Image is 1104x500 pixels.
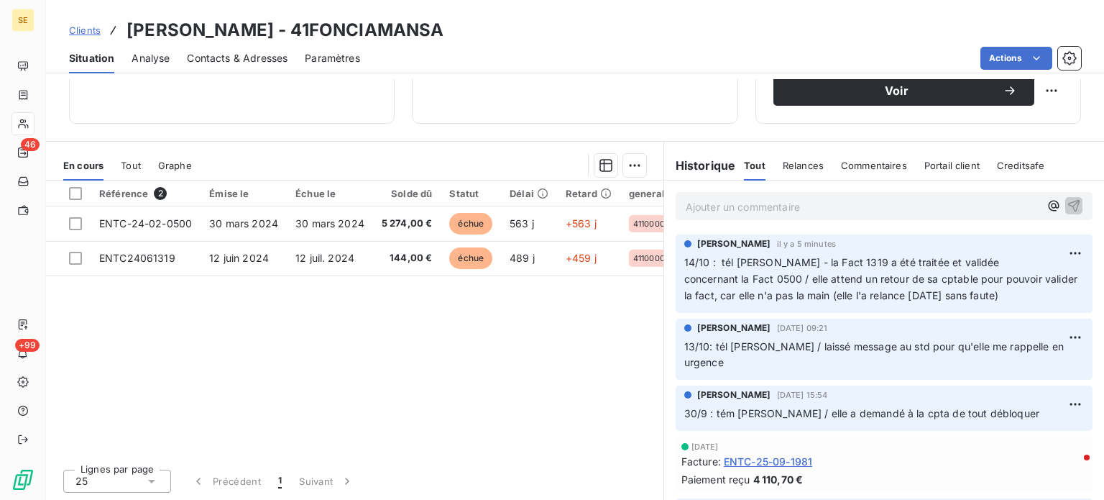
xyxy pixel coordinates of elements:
[290,466,363,496] button: Suivant
[295,252,354,264] span: 12 juil. 2024
[924,160,980,171] span: Portail client
[997,160,1045,171] span: Creditsafe
[664,157,736,174] h6: Historique
[158,160,192,171] span: Graphe
[566,217,597,229] span: +563 j
[99,252,175,264] span: ENTC24061319
[1055,451,1090,486] iframe: Intercom live chat
[382,188,433,199] div: Solde dû
[697,237,771,250] span: [PERSON_NAME]
[69,23,101,37] a: Clients
[132,51,170,65] span: Analyse
[633,254,670,263] span: 41100003
[209,188,278,199] div: Émise le
[69,24,101,36] span: Clients
[21,138,40,151] span: 46
[99,187,192,200] div: Référence
[183,466,270,496] button: Précédent
[753,472,804,487] span: 4 110,70 €
[11,9,34,32] div: SE
[629,188,714,199] div: generalAccountId
[278,474,282,488] span: 1
[187,51,287,65] span: Contacts & Adresses
[980,47,1052,70] button: Actions
[783,160,824,171] span: Relances
[777,391,828,399] span: [DATE] 15:54
[777,240,836,248] span: il y a 5 minutes
[209,217,278,229] span: 30 mars 2024
[691,442,719,451] span: [DATE]
[681,454,721,469] span: Facture :
[697,388,771,401] span: [PERSON_NAME]
[510,252,535,264] span: 489 j
[744,160,765,171] span: Tout
[99,217,192,229] span: ENTC-24-02-0500
[841,160,907,171] span: Commentaires
[270,466,290,496] button: 1
[684,256,1080,301] span: 14/10 : tél [PERSON_NAME] - la Fact 1319 a été traitée et validée concernant la Fact 0500 / elle ...
[382,251,433,265] span: 144,00 €
[15,339,40,352] span: +99
[681,472,750,487] span: Paiement reçu
[126,17,443,43] h3: [PERSON_NAME] - 41FONCIAMANSA
[724,454,812,469] span: ENTC-25-09-1981
[63,160,103,171] span: En cours
[295,217,364,229] span: 30 mars 2024
[295,188,364,199] div: Échue le
[305,51,360,65] span: Paramètres
[633,219,670,228] span: 41100003
[75,474,88,488] span: 25
[777,324,828,332] span: [DATE] 09:21
[154,187,167,200] span: 2
[11,468,34,491] img: Logo LeanPay
[382,217,433,231] span: 5 274,00 €
[566,252,597,264] span: +459 j
[449,213,492,235] span: échue
[449,247,492,269] span: échue
[697,322,771,335] span: [PERSON_NAME]
[791,85,1003,96] span: Voir
[510,217,534,229] span: 563 j
[773,76,1034,106] button: Voir
[449,188,492,199] div: Statut
[684,340,1067,369] span: 13/10: tél [PERSON_NAME] / laissé message au std pour qu'elle me rappelle en urgence
[566,188,612,199] div: Retard
[684,407,1039,419] span: 30/9 : tém [PERSON_NAME] / elle a demandé à la cpta de tout débloquer
[69,51,114,65] span: Situation
[510,188,548,199] div: Délai
[121,160,141,171] span: Tout
[209,252,269,264] span: 12 juin 2024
